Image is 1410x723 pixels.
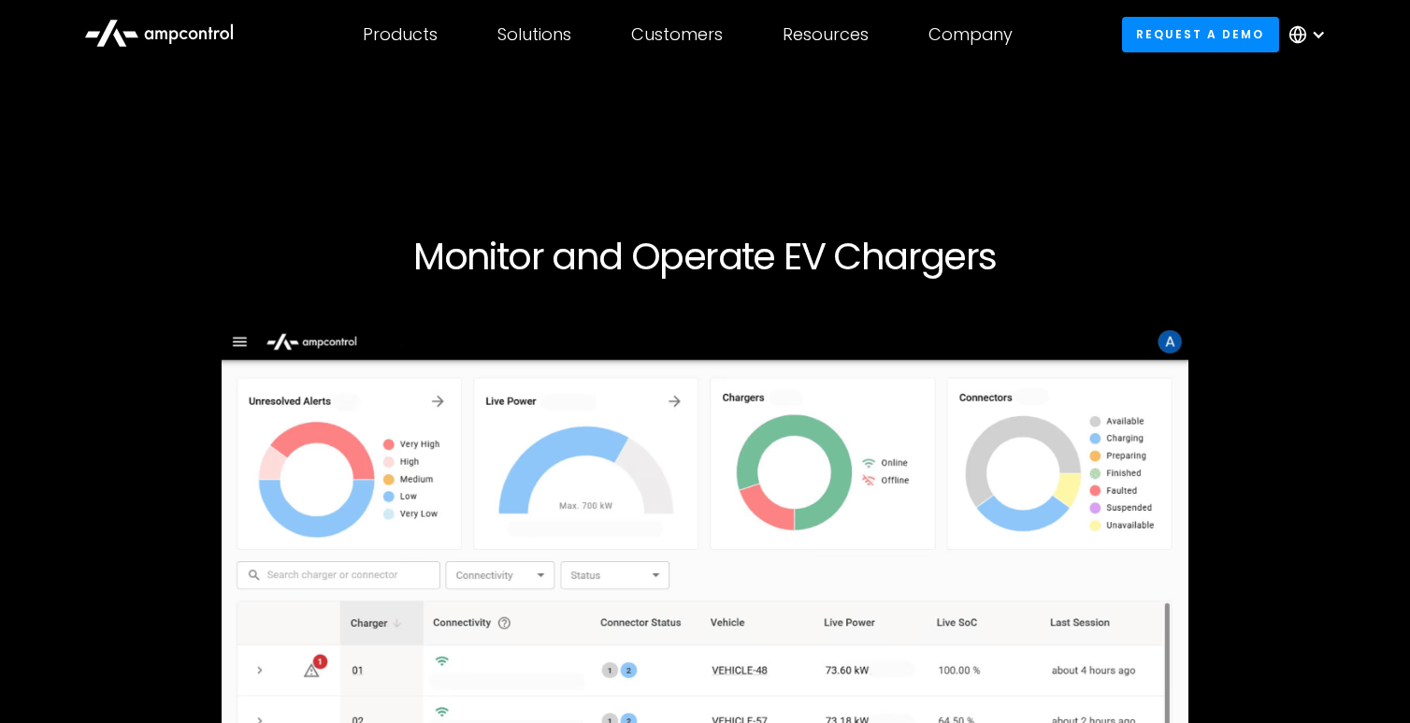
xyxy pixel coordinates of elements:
[497,24,571,45] div: Solutions
[363,24,438,45] div: Products
[1122,17,1279,51] a: Request a demo
[928,24,1013,45] div: Company
[631,24,723,45] div: Customers
[783,24,869,45] div: Resources
[137,234,1273,279] h1: Monitor and Operate EV Chargers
